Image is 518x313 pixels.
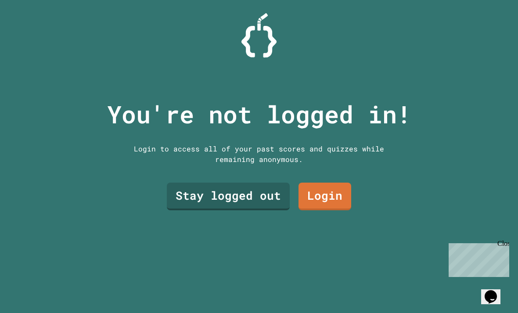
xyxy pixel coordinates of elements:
[241,13,277,58] img: Logo.svg
[445,240,509,277] iframe: chat widget
[4,4,61,56] div: Chat with us now!Close
[299,183,351,210] a: Login
[167,183,290,210] a: Stay logged out
[107,96,411,133] p: You're not logged in!
[127,144,391,165] div: Login to access all of your past scores and quizzes while remaining anonymous.
[481,278,509,304] iframe: chat widget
